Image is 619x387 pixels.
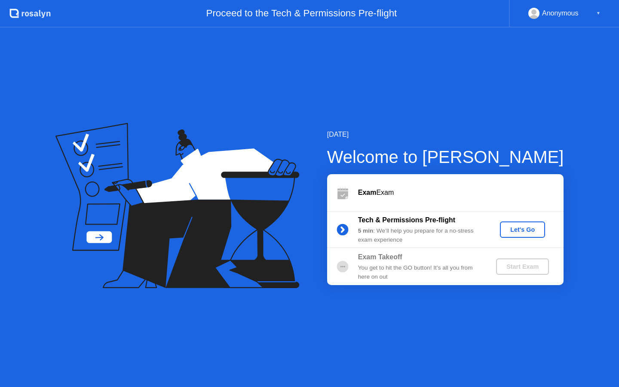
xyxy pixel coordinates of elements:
div: Exam [358,187,564,198]
button: Let's Go [500,221,545,238]
div: ▼ [596,8,601,19]
b: Tech & Permissions Pre-flight [358,216,455,224]
div: You get to hit the GO button! It’s all you from here on out [358,264,482,281]
div: Let's Go [503,226,542,233]
b: Exam [358,189,377,196]
b: 5 min [358,227,374,234]
div: [DATE] [327,129,564,140]
div: : We’ll help you prepare for a no-stress exam experience [358,227,482,244]
button: Start Exam [496,258,549,275]
div: Anonymous [542,8,579,19]
div: Welcome to [PERSON_NAME] [327,144,564,170]
b: Exam Takeoff [358,253,402,261]
div: Start Exam [499,263,545,270]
